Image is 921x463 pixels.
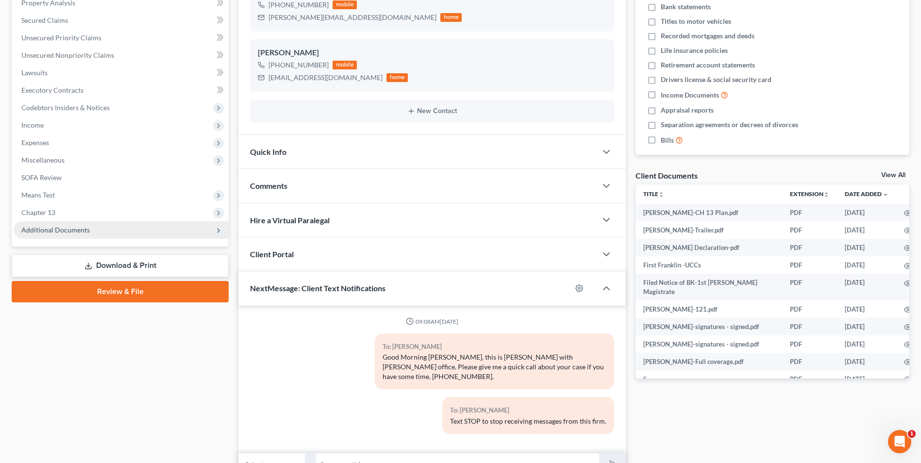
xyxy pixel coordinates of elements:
[268,13,436,22] div: [PERSON_NAME][EMAIL_ADDRESS][DOMAIN_NAME]
[250,249,294,259] span: Client Portal
[790,190,829,198] a: Extensionunfold_more
[661,105,714,115] span: Appraisal reports
[661,60,755,70] span: Retirement account statements
[888,430,911,453] iframe: Intercom live chat
[837,204,896,221] td: [DATE]
[250,181,287,190] span: Comments
[837,274,896,300] td: [DATE]
[661,31,754,41] span: Recorded mortgages and deeds
[908,430,916,438] span: 1
[837,300,896,318] td: [DATE]
[782,204,837,221] td: PDF
[837,370,896,397] td: [DATE]
[21,86,84,94] span: Executory Contracts
[250,317,614,326] div: 09:08AM[DATE]
[837,221,896,239] td: [DATE]
[21,156,65,164] span: Miscellaneous
[661,17,731,26] span: Titles to motor vehicles
[333,0,357,9] div: mobile
[21,121,44,129] span: Income
[837,318,896,335] td: [DATE]
[782,300,837,318] td: PDF
[386,73,408,82] div: home
[636,256,782,274] td: First Franklin -UCCs
[782,335,837,353] td: PDF
[782,221,837,239] td: PDF
[636,274,782,300] td: Filed Notice of BK-1st [PERSON_NAME] Magistrate
[21,51,114,59] span: Unsecured Nonpriority Claims
[661,135,674,145] span: Bills
[14,47,229,64] a: Unsecured Nonpriority Claims
[21,191,55,199] span: Means Test
[643,190,664,198] a: Titleunfold_more
[450,416,606,426] div: Text STOP to stop receiving messages from this firm.
[250,215,330,225] span: Hire a Virtual Paralegal
[636,353,782,370] td: [PERSON_NAME]-Full coverage.pdf
[14,169,229,186] a: SOFA Review
[333,61,357,69] div: mobile
[14,29,229,47] a: Unsecured Priority Claims
[782,370,837,397] td: PDF
[383,341,606,352] div: To: [PERSON_NAME]
[21,208,55,216] span: Chapter 13
[636,221,782,239] td: [PERSON_NAME]-Trailer.pdf
[636,239,782,256] td: [PERSON_NAME] Declaration-pdf
[837,239,896,256] td: [DATE]
[636,335,782,353] td: [PERSON_NAME]-signatures - signed.pdf
[14,82,229,99] a: Executory Contracts
[21,33,101,42] span: Unsecured Priority Claims
[658,192,664,198] i: unfold_more
[636,170,698,181] div: Client Documents
[636,318,782,335] td: [PERSON_NAME]-signatures - signed.pdf
[21,226,90,234] span: Additional Documents
[782,318,837,335] td: PDF
[661,75,771,84] span: Drivers license & social security card
[258,47,606,59] div: [PERSON_NAME]
[636,204,782,221] td: [PERSON_NAME]-CH 13 Plan.pdf
[837,335,896,353] td: [DATE]
[782,239,837,256] td: PDF
[782,256,837,274] td: PDF
[661,2,711,12] span: Bank statements
[837,353,896,370] td: [DATE]
[837,256,896,274] td: [DATE]
[881,172,905,179] a: View All
[14,64,229,82] a: Lawsuits
[636,370,782,397] td: S [PERSON_NAME]-2024TurboTaxReturn(1).pdf
[21,173,62,182] span: SOFA Review
[823,192,829,198] i: unfold_more
[782,353,837,370] td: PDF
[440,13,462,22] div: home
[661,120,798,130] span: Separation agreements or decrees of divorces
[268,60,329,70] div: [PHONE_NUMBER]
[661,46,728,55] span: Life insurance policies
[21,138,49,147] span: Expenses
[21,68,48,77] span: Lawsuits
[258,107,606,115] button: New Contact
[14,12,229,29] a: Secured Claims
[268,73,383,83] div: [EMAIL_ADDRESS][DOMAIN_NAME]
[845,190,888,198] a: Date Added expand_more
[450,405,606,416] div: To: [PERSON_NAME]
[250,147,286,156] span: Quick Info
[12,281,229,302] a: Review & File
[12,254,229,277] a: Download & Print
[883,192,888,198] i: expand_more
[21,16,68,24] span: Secured Claims
[636,300,782,318] td: [PERSON_NAME]-121.pdf
[250,283,385,293] span: NextMessage: Client Text Notifications
[661,90,719,100] span: Income Documents
[21,103,110,112] span: Codebtors Insiders & Notices
[782,274,837,300] td: PDF
[383,352,606,381] div: Good Morning [PERSON_NAME], this is [PERSON_NAME] with [PERSON_NAME] office. Please give me a qui...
